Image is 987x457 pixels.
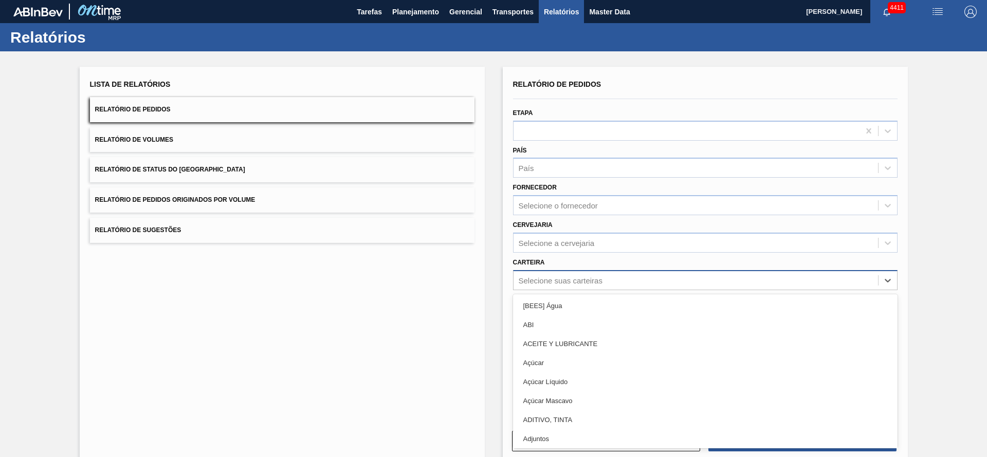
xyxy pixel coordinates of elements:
span: Tarefas [357,6,382,18]
div: Adjuntos [513,429,898,448]
button: Relatório de Pedidos Originados por Volume [90,187,474,213]
label: Carteira [513,259,545,266]
div: Açúcar Líquido [513,372,898,391]
span: Lista de Relatórios [90,80,171,88]
span: Relatório de Status do [GEOGRAPHIC_DATA] [95,166,245,173]
button: Limpar [512,431,700,451]
div: Selecione a cervejaria [519,238,595,247]
div: Açúcar [513,353,898,372]
span: 4411 [888,2,906,13]
div: ACEITE Y LUBRICANTE [513,334,898,353]
div: Selecione suas carteiras [519,276,602,284]
div: País [519,164,534,173]
label: Cervejaria [513,221,553,228]
div: ABI [513,315,898,334]
span: Master Data [589,6,630,18]
label: País [513,147,527,154]
label: Etapa [513,109,533,117]
div: [BEES] Água [513,296,898,315]
button: Relatório de Volumes [90,127,474,153]
button: Relatório de Status do [GEOGRAPHIC_DATA] [90,157,474,182]
span: Gerencial [449,6,482,18]
button: Notificações [870,5,903,19]
span: Relatório de Pedidos Originados por Volume [95,196,255,203]
span: Relatório de Pedidos [95,106,171,113]
span: Relatório de Sugestões [95,226,181,234]
span: Planejamento [392,6,439,18]
button: Relatório de Pedidos [90,97,474,122]
span: Relatórios [544,6,579,18]
img: TNhmsLtSVTkK8tSr43FrP2fwEKptu5GPRR3wAAAABJRU5ErkJggg== [13,7,63,16]
h1: Relatórios [10,31,193,43]
label: Fornecedor [513,184,557,191]
div: Açúcar Mascavo [513,391,898,410]
img: userActions [931,6,944,18]
div: ADITIVO, TINTA [513,410,898,429]
img: Logout [964,6,977,18]
button: Relatório de Sugestões [90,218,474,243]
span: Transportes [492,6,534,18]
div: Selecione o fornecedor [519,201,598,210]
span: Relatório de Pedidos [513,80,601,88]
span: Relatório de Volumes [95,136,173,143]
